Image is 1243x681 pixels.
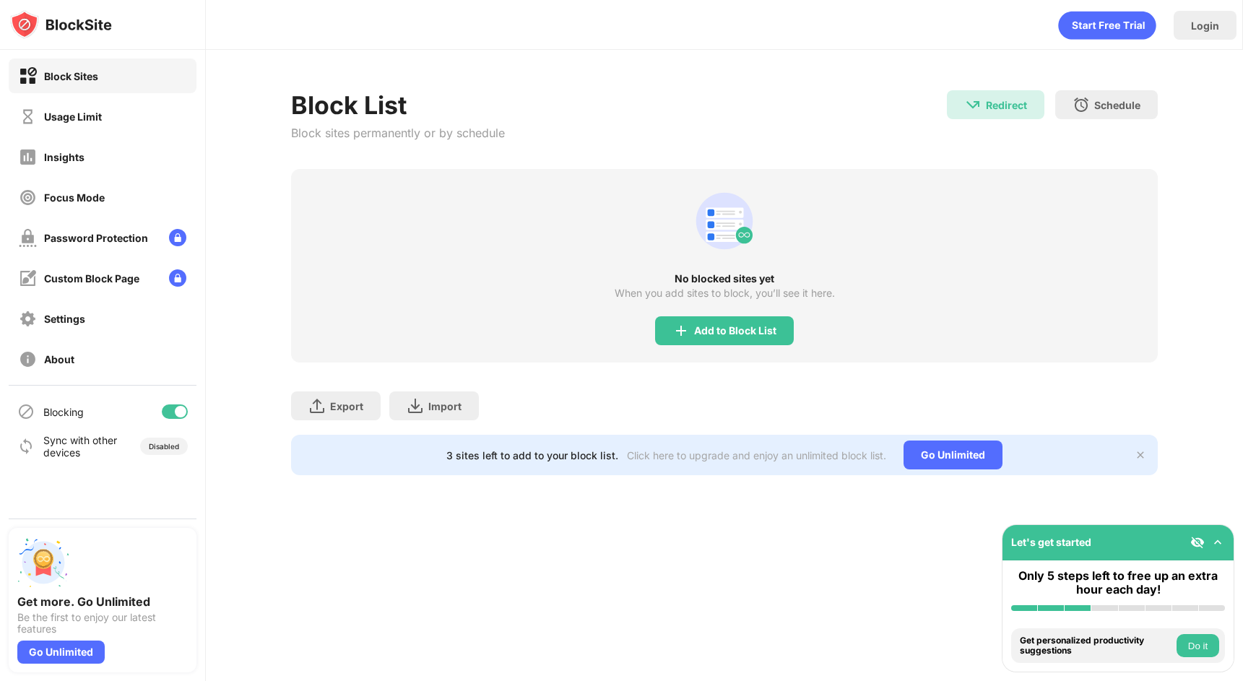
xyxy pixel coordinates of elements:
[17,612,188,635] div: Be the first to enjoy our latest features
[1191,19,1219,32] div: Login
[428,400,462,412] div: Import
[44,272,139,285] div: Custom Block Page
[1210,535,1225,550] img: omni-setup-toggle.svg
[446,449,618,461] div: 3 sites left to add to your block list.
[291,90,505,120] div: Block List
[17,403,35,420] img: blocking-icon.svg
[19,310,37,328] img: settings-off.svg
[19,67,37,85] img: block-on.svg
[19,229,37,247] img: password-protection-off.svg
[1020,636,1173,656] div: Get personalized productivity suggestions
[44,110,102,123] div: Usage Limit
[1190,535,1205,550] img: eye-not-visible.svg
[169,269,186,287] img: lock-menu.svg
[17,641,105,664] div: Go Unlimited
[1094,99,1140,111] div: Schedule
[44,191,105,204] div: Focus Mode
[19,148,37,166] img: insights-off.svg
[694,325,776,337] div: Add to Block List
[904,441,1002,469] div: Go Unlimited
[17,537,69,589] img: push-unlimited.svg
[44,151,85,163] div: Insights
[19,108,37,126] img: time-usage-off.svg
[291,126,505,140] div: Block sites permanently or by schedule
[1135,449,1146,461] img: x-button.svg
[330,400,363,412] div: Export
[986,99,1027,111] div: Redirect
[19,188,37,207] img: focus-off.svg
[17,594,188,609] div: Get more. Go Unlimited
[169,229,186,246] img: lock-menu.svg
[43,434,118,459] div: Sync with other devices
[19,269,37,287] img: customize-block-page-off.svg
[627,449,886,461] div: Click here to upgrade and enjoy an unlimited block list.
[19,350,37,368] img: about-off.svg
[291,273,1158,285] div: No blocked sites yet
[44,313,85,325] div: Settings
[690,186,759,256] div: animation
[44,353,74,365] div: About
[1011,569,1225,597] div: Only 5 steps left to free up an extra hour each day!
[1058,11,1156,40] div: animation
[1177,634,1219,657] button: Do it
[1011,536,1091,548] div: Let's get started
[10,10,112,39] img: logo-blocksite.svg
[43,406,84,418] div: Blocking
[17,438,35,455] img: sync-icon.svg
[44,70,98,82] div: Block Sites
[615,287,835,299] div: When you add sites to block, you’ll see it here.
[149,442,179,451] div: Disabled
[44,232,148,244] div: Password Protection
